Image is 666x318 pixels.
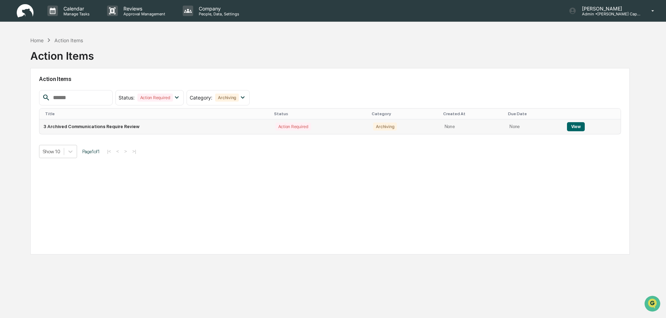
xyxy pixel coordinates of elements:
[39,119,271,134] td: 3 Archived Communications Require Review
[30,44,94,62] div: Action Items
[193,6,243,12] p: Company
[275,123,311,131] div: Action Required
[58,6,93,12] p: Calendar
[58,88,86,95] span: Attestations
[39,76,621,82] h2: Action Items
[440,119,506,134] td: None
[373,123,397,131] div: Archiving
[54,37,83,43] div: Action Items
[119,56,127,64] button: Start new chat
[17,4,33,18] img: logo
[14,101,44,108] span: Data Lookup
[24,60,88,66] div: We're available if you need us!
[82,149,100,154] span: Page 1 of 1
[644,295,663,314] iframe: Open customer support
[69,118,84,124] span: Pylon
[118,6,169,12] p: Reviews
[7,53,20,66] img: 1746055101610-c473b297-6a78-478c-a979-82029cc54cd1
[14,88,45,95] span: Preclearance
[130,148,138,154] button: >|
[137,94,173,102] div: Action Required
[7,89,13,94] div: 🖐️
[505,119,562,134] td: None
[7,15,127,26] p: How can we help?
[7,102,13,108] div: 🔎
[567,122,585,131] button: View
[193,12,243,16] p: People, Data, Settings
[274,111,366,116] div: Status
[4,98,47,111] a: 🔎Data Lookup
[215,94,239,102] div: Archiving
[24,53,114,60] div: Start new chat
[443,111,503,116] div: Created At
[118,12,169,16] p: Approval Management
[48,85,89,98] a: 🗄️Attestations
[122,148,129,154] button: >
[508,111,560,116] div: Due Date
[372,111,437,116] div: Category
[576,6,641,12] p: [PERSON_NAME]
[114,148,121,154] button: <
[51,89,56,94] div: 🗄️
[4,85,48,98] a: 🖐️Preclearance
[190,95,212,101] span: Category :
[30,37,44,43] div: Home
[105,148,113,154] button: |<
[567,124,585,129] a: View
[576,12,641,16] p: Admin • [PERSON_NAME] Capital
[45,111,268,116] div: Title
[58,12,93,16] p: Manage Tasks
[119,95,135,101] span: Status :
[49,118,84,124] a: Powered byPylon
